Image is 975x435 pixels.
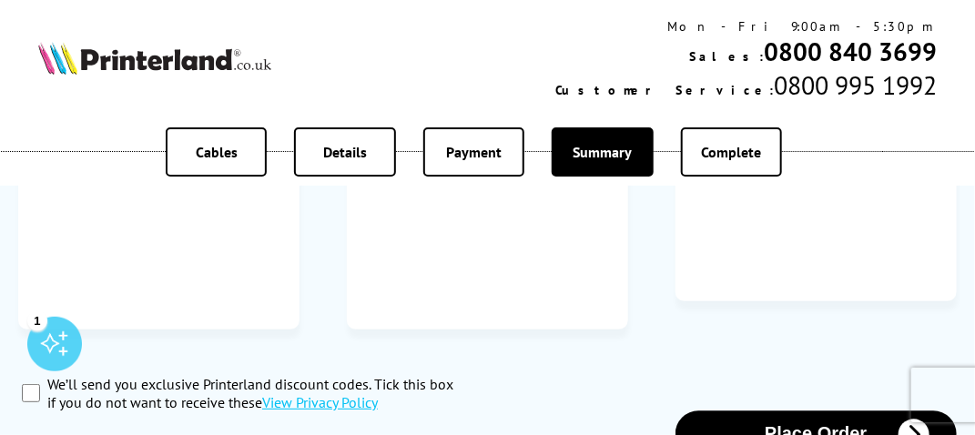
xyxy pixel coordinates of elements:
[764,35,937,68] a: 0800 840 3699
[27,310,47,330] div: 1
[262,393,378,411] a: modal_privacy
[689,48,764,65] span: Sales:
[446,143,502,161] span: Payment
[323,143,367,161] span: Details
[47,375,470,411] label: We’ll send you exclusive Printerland discount codes. Tick this box if you do not want to receive ...
[701,143,761,161] span: Complete
[774,68,937,102] span: 0800 995 1992
[573,143,632,161] span: Summary
[555,18,937,35] div: Mon - Fri 9:00am - 5:30pm
[38,42,272,75] img: Printerland Logo
[196,143,238,161] span: Cables
[555,82,774,98] span: Customer Service:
